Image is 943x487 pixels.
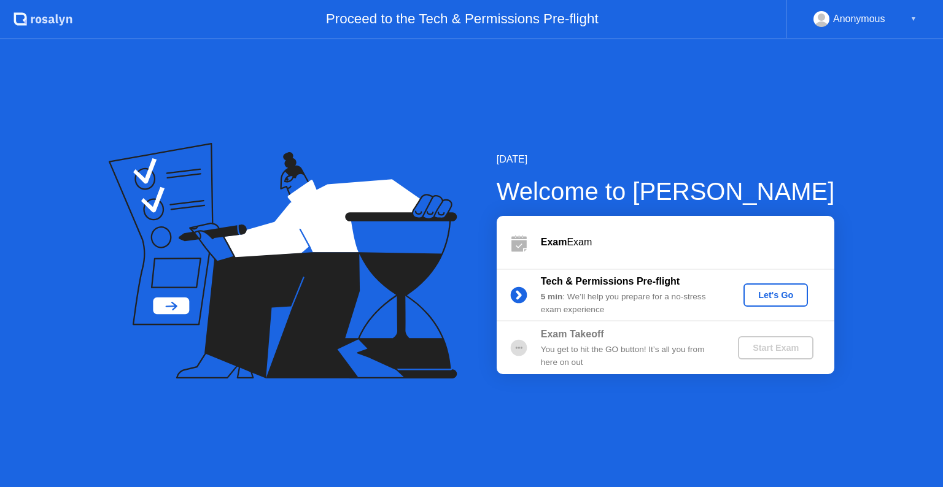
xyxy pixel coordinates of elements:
[910,11,917,27] div: ▼
[541,343,718,369] div: You get to hit the GO button! It’s all you from here on out
[541,292,563,301] b: 5 min
[743,283,808,307] button: Let's Go
[541,329,604,339] b: Exam Takeoff
[541,235,834,250] div: Exam
[738,336,813,359] button: Start Exam
[541,237,567,247] b: Exam
[833,11,885,27] div: Anonymous
[743,343,809,353] div: Start Exam
[541,276,680,286] b: Tech & Permissions Pre-flight
[497,173,835,210] div: Welcome to [PERSON_NAME]
[497,152,835,167] div: [DATE]
[541,291,718,316] div: : We’ll help you prepare for a no-stress exam experience
[748,290,803,300] div: Let's Go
